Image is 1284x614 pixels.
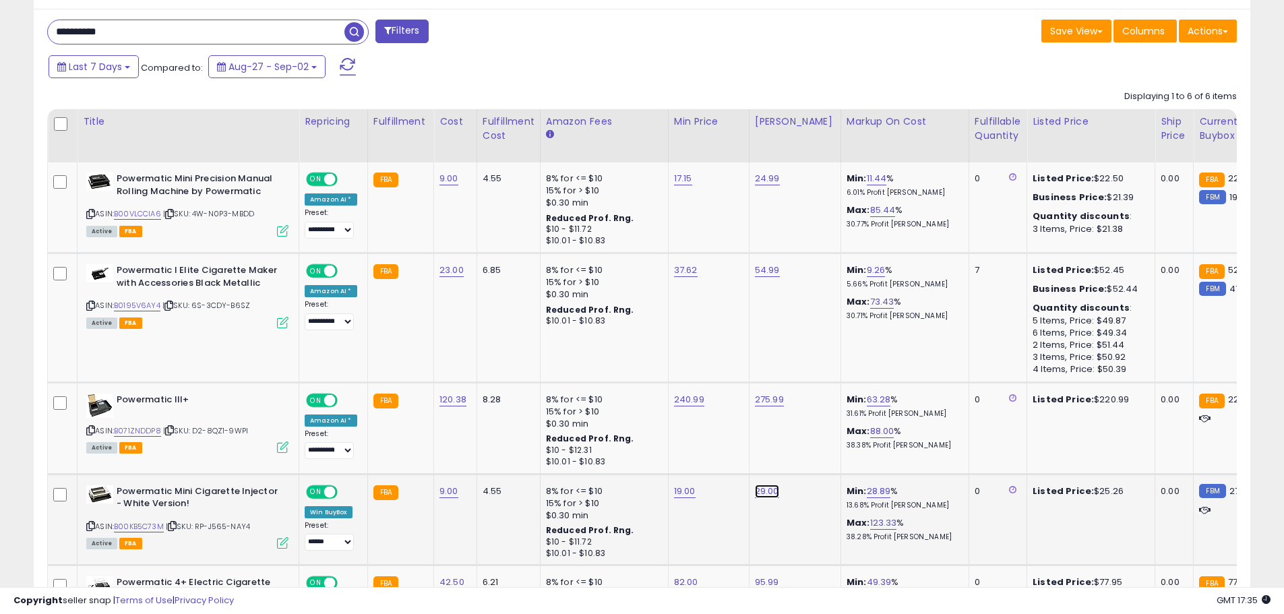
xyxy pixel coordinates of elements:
a: 9.26 [867,264,886,277]
div: $0.30 min [546,510,658,522]
img: 41pD1S8ChlL._SL40_.jpg [86,394,113,418]
span: OFF [336,394,357,406]
div: $10 - $12.31 [546,445,658,456]
div: Preset: [305,429,357,460]
b: Min: [847,264,867,276]
b: Reduced Prof. Rng. [546,524,634,536]
div: 3 Items, Price: $50.92 [1033,351,1144,363]
div: Amazon AI * [305,415,357,427]
p: 38.28% Profit [PERSON_NAME] [847,532,958,542]
div: Cost [439,115,471,129]
div: 6.85 [483,264,530,276]
div: % [847,485,958,510]
a: 88.00 [870,425,894,438]
div: 15% for > $10 [546,185,658,197]
div: : [1033,210,1144,222]
b: Business Price: [1033,282,1107,295]
div: 5 Items, Price: $49.87 [1033,315,1144,327]
span: ON [307,174,324,185]
div: 0.00 [1161,394,1183,406]
div: $220.99 [1033,394,1144,406]
p: 38.38% Profit [PERSON_NAME] [847,441,958,450]
div: Repricing [305,115,362,129]
small: FBA [373,173,398,187]
div: Win BuyBox [305,506,353,518]
a: 240.99 [674,393,704,406]
a: 23.00 [439,264,464,277]
span: ON [307,266,324,277]
small: FBM [1199,282,1225,296]
div: % [847,296,958,321]
b: Listed Price: [1033,264,1094,276]
div: 0.00 [1161,264,1183,276]
div: $0.30 min [546,288,658,301]
small: FBA [373,394,398,408]
div: 15% for > $10 [546,276,658,288]
span: | SKU: 6S-3CDY-B6SZ [162,300,250,311]
span: 22.5 [1228,172,1247,185]
a: 11.44 [867,172,887,185]
a: 63.28 [867,393,891,406]
div: 4.55 [483,485,530,497]
div: Preset: [305,521,357,551]
div: Amazon AI * [305,193,357,206]
button: Columns [1113,20,1177,42]
div: Preset: [305,208,357,239]
p: 30.71% Profit [PERSON_NAME] [847,311,958,321]
span: | SKU: 4W-N0P3-MBDD [163,208,254,219]
div: $0.30 min [546,197,658,209]
a: 54.99 [755,264,780,277]
div: $0.30 min [546,418,658,430]
a: 24.99 [755,172,780,185]
small: FBM [1199,190,1225,204]
p: 13.68% Profit [PERSON_NAME] [847,501,958,510]
div: $21.39 [1033,191,1144,204]
div: Min Price [674,115,743,129]
div: % [847,394,958,419]
div: 15% for > $10 [546,406,658,418]
span: Aug-27 - Sep-02 [228,60,309,73]
b: Powermatic Mini Precision Manual Rolling Machine by Powermatic [117,173,280,201]
div: % [847,173,958,197]
b: Quantity discounts [1033,301,1130,314]
div: $10.01 - $10.83 [546,315,658,327]
span: 27 [1229,485,1240,497]
div: $52.44 [1033,283,1144,295]
div: 0.00 [1161,485,1183,497]
div: 8% for <= $10 [546,173,658,185]
span: 2025-09-10 17:35 GMT [1217,594,1271,607]
a: 19.00 [674,485,696,498]
small: FBA [1199,394,1224,408]
span: | SKU: D2-8QZ1-9WPI [163,425,248,436]
b: Reduced Prof. Rng. [546,433,634,444]
b: Quantity discounts [1033,210,1130,222]
div: 0.00 [1161,173,1183,185]
span: OFF [336,486,357,497]
b: Listed Price: [1033,393,1094,406]
div: % [847,264,958,289]
span: All listings currently available for purchase on Amazon [86,317,117,329]
span: OFF [336,266,357,277]
span: OFF [336,174,357,185]
button: Save View [1041,20,1111,42]
span: Columns [1122,24,1165,38]
span: All listings currently available for purchase on Amazon [86,538,117,549]
div: 4.55 [483,173,530,185]
div: 0 [975,394,1016,406]
div: : [1033,302,1144,314]
div: Fulfillment [373,115,428,129]
a: 123.33 [870,516,897,530]
div: 3 Items, Price: $21.38 [1033,223,1144,235]
a: 29.00 [755,485,779,498]
b: Min: [847,393,867,406]
span: All listings currently available for purchase on Amazon [86,226,117,237]
b: Reduced Prof. Rng. [546,212,634,224]
div: ASIN: [86,264,288,327]
th: The percentage added to the cost of goods (COGS) that forms the calculator for Min & Max prices. [840,109,969,162]
div: % [847,425,958,450]
small: Amazon Fees. [546,129,554,141]
div: 7 [975,264,1016,276]
b: Max: [847,204,870,216]
div: [PERSON_NAME] [755,115,835,129]
div: Markup on Cost [847,115,963,129]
